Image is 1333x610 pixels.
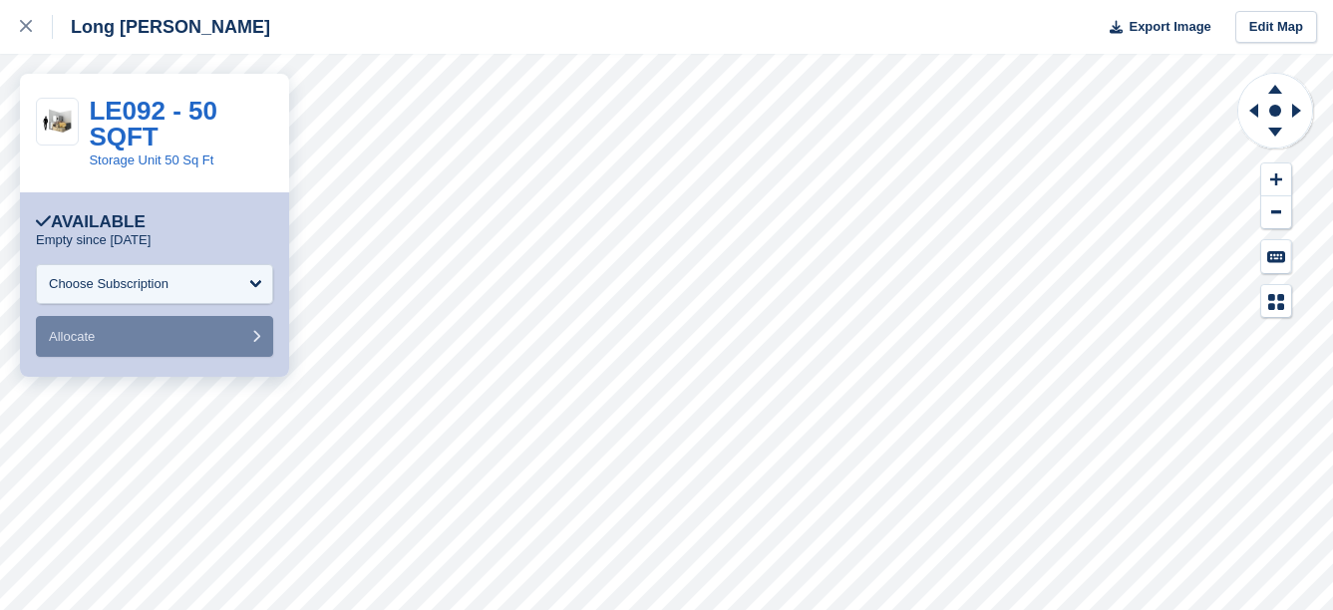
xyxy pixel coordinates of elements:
button: Allocate [36,316,273,357]
button: Map Legend [1261,285,1291,318]
a: Edit Map [1235,11,1317,44]
button: Keyboard Shortcuts [1261,240,1291,273]
span: Allocate [49,329,95,344]
p: Empty since [DATE] [36,232,151,248]
button: Zoom Out [1261,196,1291,229]
div: Available [36,212,146,232]
a: LE092 - 50 SQFT [89,96,217,152]
button: Zoom In [1261,163,1291,196]
a: Storage Unit 50 Sq Ft [89,152,213,167]
div: Choose Subscription [49,274,168,294]
span: Export Image [1129,17,1210,37]
img: 50-sqft-unit.jpg [37,106,78,137]
button: Export Image [1098,11,1211,44]
div: Long [PERSON_NAME] [53,15,270,39]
